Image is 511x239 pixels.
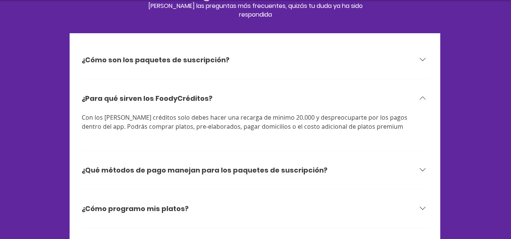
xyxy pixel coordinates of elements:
[82,55,230,65] h3: ¿Cómo son los paquetes de suscripción?
[82,113,428,146] div: ¿Para qué sirven los FoodyCréditos?
[82,84,428,113] button: ¿Para qué sirven los FoodyCréditos?
[82,165,328,175] h3: ¿Qué métodos de pago manejan para los paquetes de suscripción?
[82,194,428,223] button: ¿Cómo programo mis platos?
[82,204,189,213] h3: ¿Cómo programo mis platos?
[82,94,213,103] h3: ¿Para qué sirven los FoodyCréditos?
[82,156,428,185] button: ¿Qué métodos de pago manejan para los paquetes de suscripción?
[148,2,363,19] span: [PERSON_NAME] las preguntas más frecuentes, quizás tu duda ya ha sido respondida
[467,195,503,231] iframe: Messagebird Livechat Widget
[82,45,428,74] button: ¿Cómo son los paquetes de suscripción?
[82,113,409,131] span: Con los [PERSON_NAME] créditos solo debes hacer una recarga de minimo 20.000 y despreocuparte por...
